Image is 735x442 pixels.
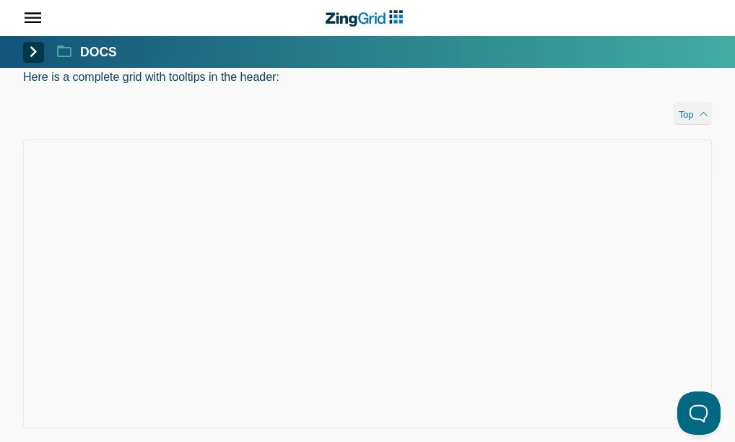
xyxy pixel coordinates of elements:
[23,67,712,87] p: Here is a complete grid with tooltips in the header:
[80,46,117,59] strong: Docs
[329,6,406,31] a: ZingChart Logo. Click to return to the homepage
[677,391,721,435] iframe: Help Scout Beacon - Open
[23,139,712,428] iframe: Demo loaded in iFrame
[57,43,117,61] a: Docs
